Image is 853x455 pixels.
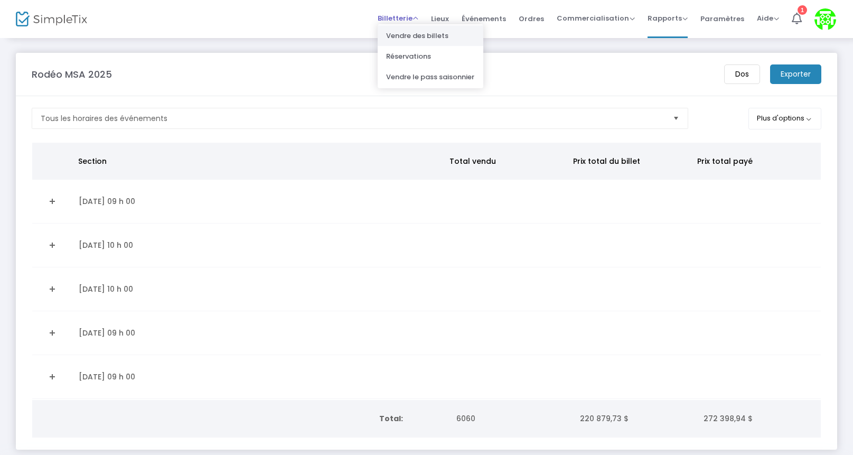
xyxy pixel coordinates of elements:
[462,13,506,23] font: Événements
[32,68,112,81] font: Rodéo MSA 2025
[39,324,66,341] a: Expand Details
[580,413,629,424] font: 220 879,73 $
[519,13,544,23] font: Ordres
[648,13,682,23] font: Rapports
[386,31,448,41] font: Vendre des billets
[781,69,811,79] font: Exporter
[39,281,66,298] a: Expand Details
[669,108,683,128] button: Sélectionner
[39,193,66,210] a: Expand Details
[39,237,66,254] a: Expand Details
[32,400,821,438] div: Tableau de données
[431,13,449,23] font: Lieux
[757,114,804,124] font: Plus d'options
[573,156,640,166] font: Prix ​​total du billet
[386,72,474,82] font: Vendre le pass saisonnier
[557,13,629,23] font: Commercialisation
[78,156,107,166] font: Section
[386,51,431,61] font: Réservations
[72,311,447,355] td: [DATE] 09 h 00
[72,267,447,311] td: [DATE] 10 h 00
[735,69,749,79] font: Dos
[378,13,413,23] font: Billetterie
[449,156,496,166] font: Total vendu
[456,413,475,424] font: 6060
[757,13,773,23] font: Aide
[32,143,821,399] div: Tableau de données
[697,156,753,166] font: Prix ​​total payé
[704,413,753,424] font: 272 398,94 $
[72,180,447,224] td: [DATE] 09 h 00
[801,7,804,13] font: 1
[700,13,744,23] font: Paramètres
[748,108,822,129] button: Plus d'options
[39,368,66,385] a: Expand Details
[379,413,403,424] font: Total:
[72,224,447,267] td: [DATE] 10 h 00
[41,113,167,124] font: Tous les horaires des événements
[72,355,447,399] td: [DATE] 09 h 00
